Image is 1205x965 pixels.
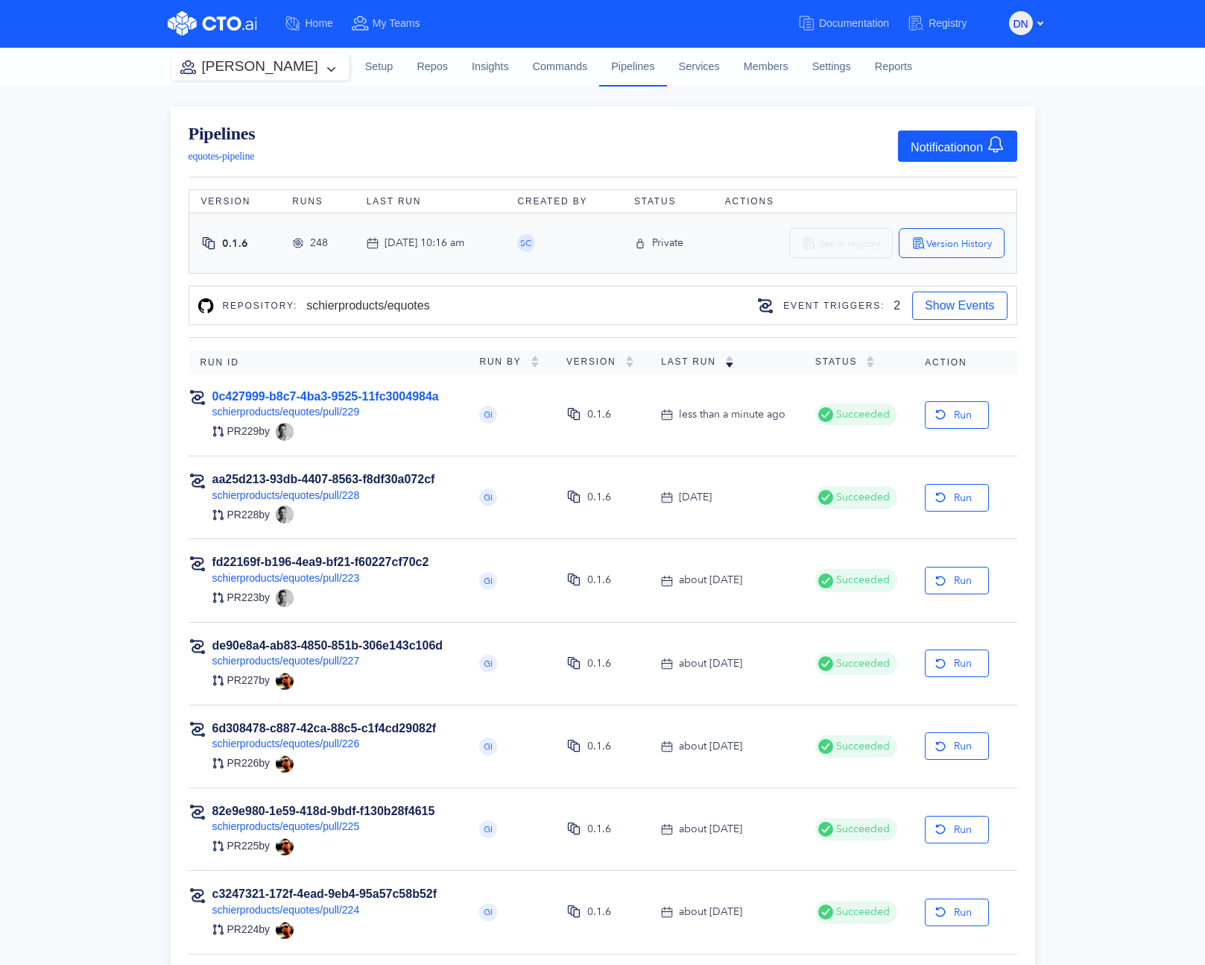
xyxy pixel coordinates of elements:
th: Actions [713,190,1016,213]
a: Home [284,10,351,37]
th: Runs [280,190,354,213]
a: Commands [521,47,600,87]
a: Repos [405,47,460,87]
span: PR 224 by [227,922,271,937]
a: 6d308478-c887-42ca-88c5-c1f4cd29082f [212,722,437,735]
button: Run [925,650,989,677]
a: schierproducts/equotes/pull/228 [212,489,360,501]
div: about [DATE] [679,656,742,672]
img: private-icon.svg [634,237,646,250]
span: Registry [929,17,967,29]
div: 0.1.6 [587,489,611,506]
a: schierproducts/equotes/pull/225 [212,820,360,832]
button: Run [925,816,989,843]
a: schierproducts/equotes/pull/226 [212,738,360,749]
div: 0.1.6 [587,904,611,920]
span: Succeeded [833,904,890,920]
span: Last Run [661,356,725,367]
button: Notificationon [898,131,1016,162]
div: about [DATE] [679,738,742,755]
img: bgaynor78 [276,837,294,855]
a: Pipelines [189,125,256,142]
div: about [DATE] [679,821,742,837]
button: Run [925,484,989,512]
span: Run By [479,356,530,367]
span: GI [484,742,493,751]
a: Registry [907,10,984,37]
span: PR 226 by [227,756,271,770]
span: PR 227 by [227,673,271,688]
span: PR 223 by [227,591,271,605]
div: [DATE] 10:16 am [385,235,464,251]
div: [DATE] [679,489,712,506]
a: Settings [800,47,863,87]
span: SC [520,239,532,248]
span: Succeeded [833,406,890,423]
div: 2 [894,297,900,315]
span: GI [484,493,493,502]
div: Event triggers: [774,295,894,317]
a: c3247321-172f-4ead-9eb4-95a57c58b52f [212,887,437,900]
div: about [DATE] [679,904,742,920]
span: My Teams [373,17,420,29]
a: Members [732,47,800,87]
a: aa25d213-93db-4407-8563-f8df30a072cf [212,473,435,485]
span: GI [484,659,493,668]
span: Succeeded [833,489,890,506]
span: Version [566,356,625,367]
div: 0.1.6 [587,572,611,588]
a: Documentation [797,10,907,37]
button: DN [1009,11,1033,35]
span: PR 228 by [227,508,271,522]
span: Succeeded [833,821,890,837]
th: Run ID [189,350,468,374]
span: PR 229 by [227,424,271,439]
a: 0c427999-b8c7-4ba3-9525-11fc3004984a [212,390,439,403]
div: Private [652,235,683,251]
img: sorting-empty.svg [625,356,634,368]
div: 0.1.6 [587,738,611,755]
button: Run [925,899,989,926]
a: 82e9e980-1e59-418d-9bdf-f130b28f4615 [212,805,435,817]
span: Succeeded [833,656,890,672]
div: schierproducts/equotes [306,297,429,315]
img: sorting-down.svg [725,356,734,368]
a: Services [667,47,732,87]
th: Created By [505,190,622,213]
img: sorting-empty.svg [866,356,875,368]
span: Succeeded [833,738,890,755]
button: Run [925,732,989,760]
th: Last Run [355,190,506,213]
button: Run [925,567,989,594]
img: bgaynor78 [276,672,294,690]
button: Show Events [912,292,1007,320]
div: less than a minute ago [679,406,785,423]
a: My Teams [351,10,438,37]
span: GI [484,825,493,834]
a: schierproducts/equotes/pull/229 [212,406,360,418]
div: 0.1.6 [587,821,611,837]
img: bgaynor78 [276,921,294,939]
button: [PERSON_NAME] [171,54,349,80]
span: PR 225 by [227,839,271,853]
span: GI [484,576,493,585]
a: schierproducts/equotes/pull/224 [212,904,360,916]
div: 0.1.6 [587,656,611,672]
div: Repository: [214,295,307,317]
img: dniccum [276,506,294,524]
div: 0.1.6 [587,406,611,423]
a: de90e8a4-ab83-4850-851b-306e143c106d [212,639,443,652]
img: sorting-empty.svg [531,356,540,368]
a: fd22169f-b196-4ea9-bf21-f60227cf70c2 [212,556,429,568]
a: schierproducts/equotes/pull/227 [212,655,360,667]
span: GI [484,908,493,917]
img: bgaynor78 [276,755,294,773]
span: equotes-pipeline [189,151,255,162]
span: Home [306,17,333,29]
th: Status [622,190,713,213]
button: Run [925,401,989,429]
span: Succeeded [833,572,890,588]
img: dniccum [276,423,294,441]
a: Setup [353,47,405,87]
th: Version [189,190,280,213]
